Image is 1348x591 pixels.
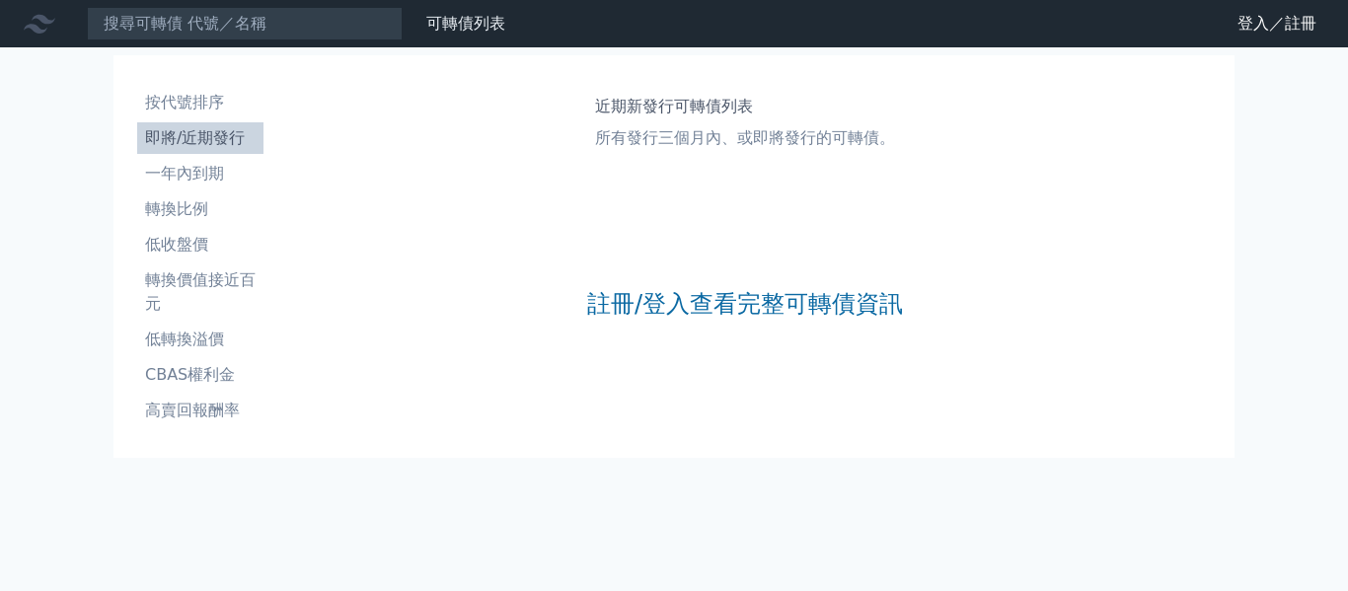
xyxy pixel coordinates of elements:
a: 低轉換溢價 [137,324,263,355]
input: 搜尋可轉債 代號／名稱 [87,7,403,40]
li: 按代號排序 [137,91,263,114]
a: 即將/近期發行 [137,122,263,154]
a: 按代號排序 [137,87,263,118]
a: 低收盤價 [137,229,263,260]
h1: 近期新發行可轉債列表 [595,95,895,118]
li: 低收盤價 [137,233,263,257]
li: 低轉換溢價 [137,328,263,351]
a: 註冊/登入查看完整可轉債資訊 [587,288,903,320]
li: 轉換比例 [137,197,263,221]
p: 所有發行三個月內、或即將發行的可轉債。 [595,126,895,150]
li: 轉換價值接近百元 [137,268,263,316]
a: 高賣回報酬率 [137,395,263,426]
a: 轉換比例 [137,193,263,225]
li: 高賣回報酬率 [137,399,263,422]
li: 一年內到期 [137,162,263,185]
li: CBAS權利金 [137,363,263,387]
a: 一年內到期 [137,158,263,189]
a: 轉換價值接近百元 [137,264,263,320]
a: 可轉債列表 [426,14,505,33]
li: 即將/近期發行 [137,126,263,150]
a: 登入／註冊 [1222,8,1332,39]
a: CBAS權利金 [137,359,263,391]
